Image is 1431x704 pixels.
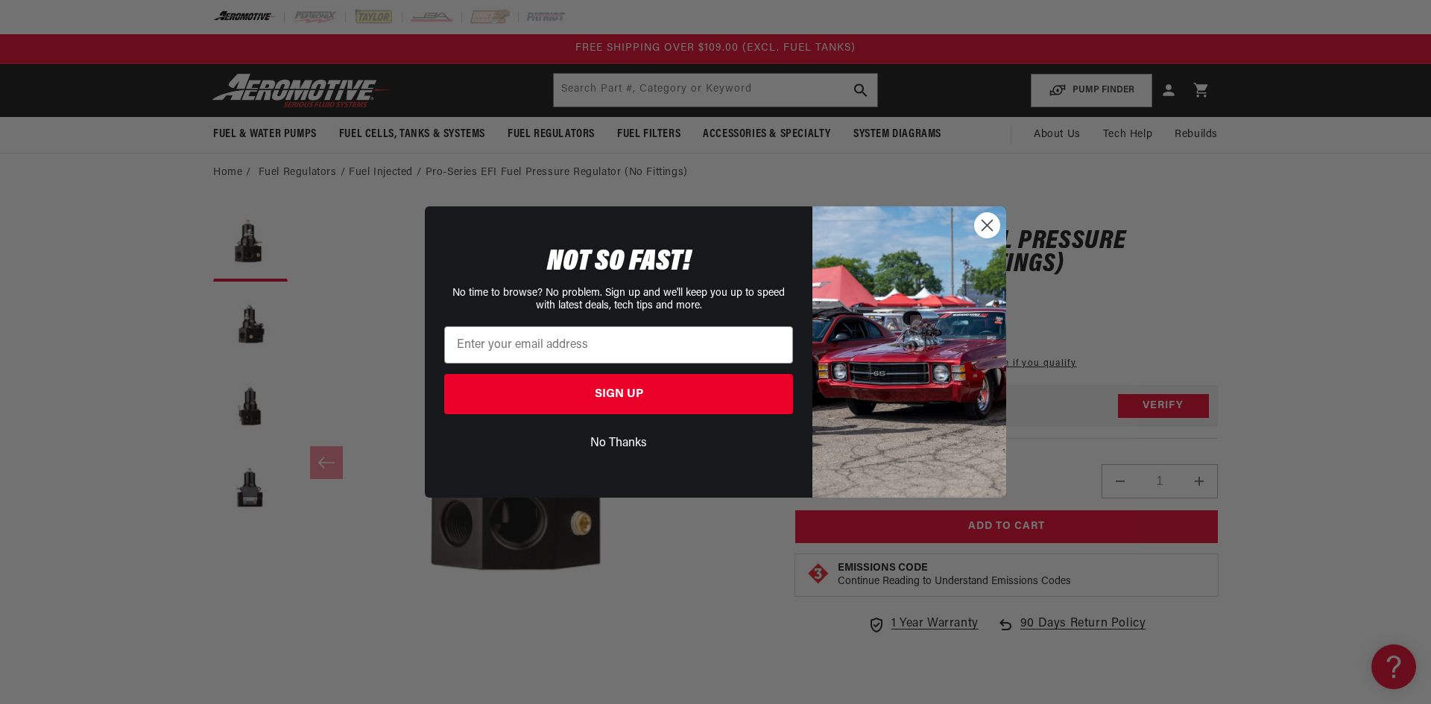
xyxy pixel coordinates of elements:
[812,206,1006,497] img: 85cdd541-2605-488b-b08c-a5ee7b438a35.jpeg
[444,326,793,364] input: Enter your email address
[444,429,793,457] button: No Thanks
[547,247,691,277] span: NOT SO FAST!
[974,212,1000,238] button: Close dialog
[444,374,793,414] button: SIGN UP
[452,288,785,311] span: No time to browse? No problem. Sign up and we'll keep you up to speed with latest deals, tech tip...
